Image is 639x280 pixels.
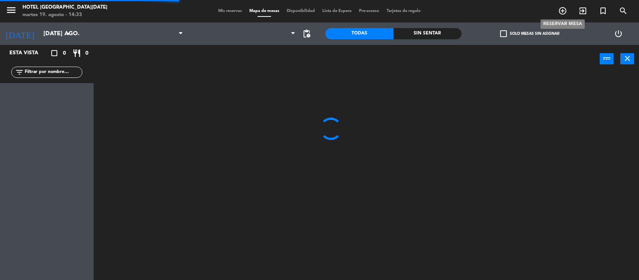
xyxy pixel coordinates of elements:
[602,54,611,63] i: power_input
[623,54,632,63] i: close
[4,49,54,58] div: Esta vista
[325,28,393,39] div: Todas
[383,9,425,13] span: Tarjetas de regalo
[22,11,107,19] div: martes 19. agosto - 14:33
[319,9,355,13] span: Lista de Espera
[302,29,311,38] span: pending_actions
[15,68,24,77] i: filter_list
[620,53,634,64] button: close
[63,49,66,58] span: 0
[599,6,608,15] i: turned_in_not
[85,49,88,58] span: 0
[619,6,628,15] i: search
[24,68,82,76] input: Filtrar por nombre...
[355,9,383,13] span: Pre-acceso
[50,49,59,58] i: crop_square
[614,29,623,38] i: power_settings_new
[600,53,614,64] button: power_input
[246,9,283,13] span: Mapa de mesas
[283,9,319,13] span: Disponibilidad
[22,4,107,11] div: Hotel [GEOGRAPHIC_DATA][DATE]
[558,6,567,15] i: add_circle_outline
[541,19,585,29] div: RESERVAR MESA
[64,29,73,38] i: arrow_drop_down
[6,4,17,16] i: menu
[72,49,81,58] i: restaurant
[214,9,246,13] span: Mis reservas
[500,30,559,37] label: Solo mesas sin asignar
[393,28,462,39] div: Sin sentar
[578,6,587,15] i: exit_to_app
[6,4,17,18] button: menu
[500,30,507,37] span: check_box_outline_blank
